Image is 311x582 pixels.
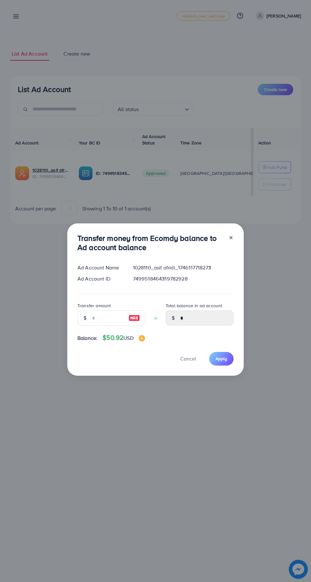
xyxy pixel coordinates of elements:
[139,335,145,341] img: image
[103,334,145,342] h4: $50.92
[180,355,196,362] span: Cancel
[77,334,97,342] span: Balance:
[215,355,227,362] span: Apply
[77,302,111,309] label: Transfer amount
[123,334,133,341] span: USD
[166,302,222,309] label: Total balance in ad account
[129,314,140,322] img: image
[209,352,234,366] button: Apply
[128,264,239,271] div: 1028110_asif afridi_1746117718273
[128,275,239,282] div: 7499518464319782928
[72,264,128,271] div: Ad Account Name
[77,234,223,252] h3: Transfer money from Ecomdy balance to Ad account balance
[172,352,204,366] button: Cancel
[72,275,128,282] div: Ad Account ID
